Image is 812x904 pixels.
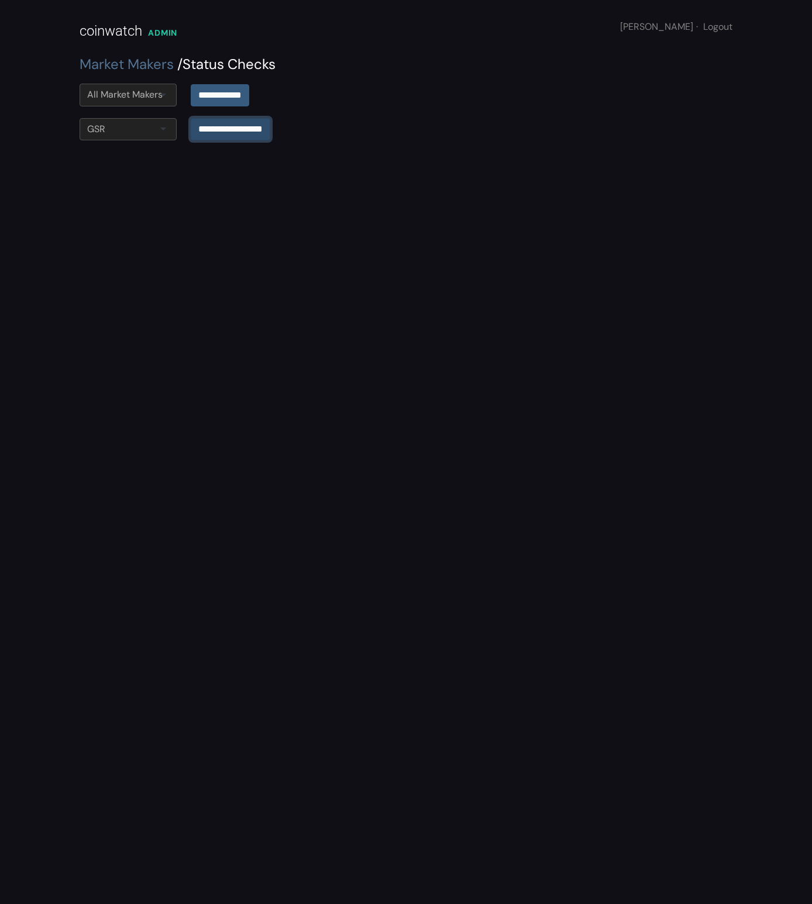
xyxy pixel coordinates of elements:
div: [PERSON_NAME] [620,20,732,34]
a: Market Makers [80,55,174,73]
span: · [696,20,698,33]
div: All Market Makers [87,88,163,102]
div: Status Checks [80,54,732,75]
div: coinwatch [80,20,142,42]
div: ADMIN [148,27,177,39]
a: Logout [703,20,732,33]
span: / [177,55,183,73]
div: GSR [87,122,105,136]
